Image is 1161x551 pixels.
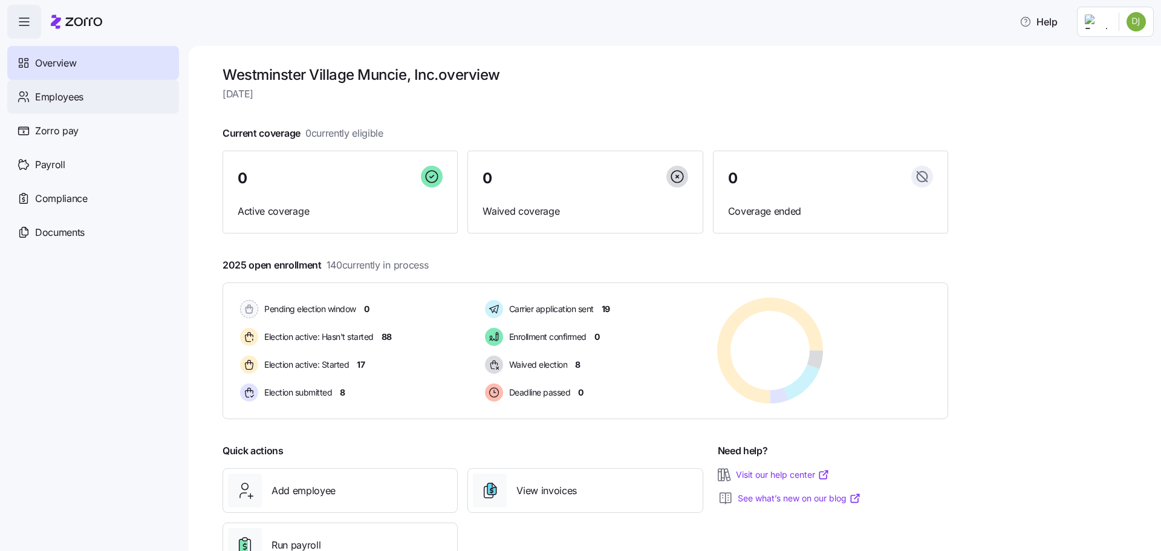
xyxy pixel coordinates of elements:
[738,492,861,504] a: See what’s new on our blog
[483,171,492,186] span: 0
[35,191,88,206] span: Compliance
[575,359,580,371] span: 8
[382,331,392,343] span: 88
[238,204,443,219] span: Active coverage
[506,331,587,343] span: Enrollment confirmed
[357,359,365,371] span: 17
[261,386,332,399] span: Election submitted
[261,331,374,343] span: Election active: Hasn't started
[1020,15,1058,29] span: Help
[364,303,369,315] span: 0
[340,386,345,399] span: 8
[35,56,76,71] span: Overview
[483,204,688,219] span: Waived coverage
[728,204,933,219] span: Coverage ended
[7,114,179,148] a: Zorro pay
[736,469,830,481] a: Visit our help center
[1085,15,1109,29] img: Employer logo
[272,483,336,498] span: Add employee
[506,359,568,371] span: Waived election
[7,80,179,114] a: Employees
[35,123,79,139] span: Zorro pay
[7,148,179,181] a: Payroll
[305,126,383,141] span: 0 currently eligible
[35,225,85,240] span: Documents
[35,157,65,172] span: Payroll
[223,65,948,84] h1: Westminster Village Muncie, Inc. overview
[7,181,179,215] a: Compliance
[223,126,383,141] span: Current coverage
[261,359,349,371] span: Election active: Started
[516,483,577,498] span: View invoices
[1127,12,1146,31] img: ebbf617f566908890dfd872f8ec40b3c
[223,258,428,273] span: 2025 open enrollment
[506,303,594,315] span: Carrier application sent
[718,443,768,458] span: Need help?
[223,86,948,102] span: [DATE]
[35,90,83,105] span: Employees
[7,215,179,249] a: Documents
[602,303,610,315] span: 19
[506,386,571,399] span: Deadline passed
[728,171,738,186] span: 0
[327,258,429,273] span: 140 currently in process
[238,171,247,186] span: 0
[7,46,179,80] a: Overview
[1010,10,1067,34] button: Help
[223,443,284,458] span: Quick actions
[261,303,356,315] span: Pending election window
[578,386,584,399] span: 0
[594,331,600,343] span: 0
